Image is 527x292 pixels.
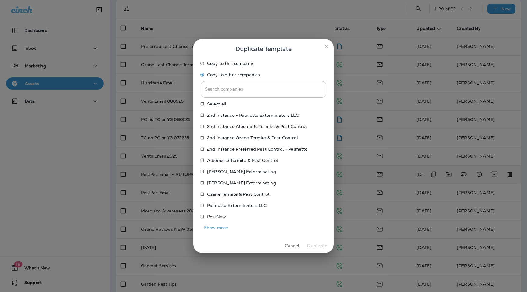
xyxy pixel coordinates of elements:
[281,241,303,251] button: Cancel
[201,223,231,233] button: Show more
[207,214,226,219] p: PestNow
[207,158,278,163] p: Albemarle Termite & Pest Control
[207,101,226,106] span: Select all
[321,41,331,51] button: close
[207,147,307,151] p: 2nd Instance Preferred Pest Control - Palmetto
[207,72,260,77] span: Copy to other companies
[207,169,276,174] p: [PERSON_NAME] Exterminating
[207,192,269,197] p: Ozane Termite & Pest Control
[207,203,267,208] p: Palmetto Exterminators LLC
[235,44,292,54] span: Duplicate Template
[207,61,253,66] span: Copy to this company
[207,135,298,140] p: 2nd Instance Ozane Termite & Pest Control
[207,113,299,118] p: 2nd Instance - Palmetto Exterminators LLC
[207,124,307,129] p: 2nd Instance Albemarle Termite & Pest Control
[207,180,276,185] p: [PERSON_NAME] Exterminating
